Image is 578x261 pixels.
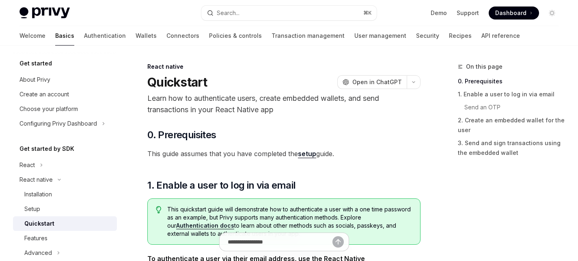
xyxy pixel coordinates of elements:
a: Recipes [449,26,472,46]
button: Toggle Configuring Privy Dashboard section [13,116,117,131]
a: Connectors [166,26,199,46]
a: Authentication docs [176,222,234,229]
span: Open in ChatGPT [352,78,402,86]
button: Open search [201,6,377,20]
button: Toggle React section [13,158,117,172]
button: Open in ChatGPT [337,75,407,89]
span: 1. Enable a user to log in via email [147,179,295,192]
button: Toggle dark mode [546,7,559,20]
div: React [19,160,35,170]
div: Choose your platform [19,104,78,114]
div: React native [19,175,53,185]
div: React native [147,63,421,71]
img: light logo [19,7,70,19]
button: Send message [332,236,344,248]
div: Installation [24,189,52,199]
input: Ask a question... [228,233,332,251]
a: Setup [13,202,117,216]
a: Create an account [13,87,117,102]
a: User management [354,26,406,46]
a: Authentication [84,26,126,46]
a: Transaction management [272,26,345,46]
h5: Get started [19,59,52,68]
div: Advanced [24,248,52,258]
svg: Tip [156,206,162,213]
span: On this page [466,62,503,72]
a: Quickstart [13,216,117,231]
button: Toggle Advanced section [13,246,117,260]
a: Basics [55,26,74,46]
a: Security [416,26,439,46]
div: Setup [24,204,40,214]
a: Installation [13,187,117,202]
a: Send an OTP [458,101,565,114]
h5: Get started by SDK [19,144,74,154]
div: Features [24,233,47,243]
a: Wallets [136,26,157,46]
span: Dashboard [495,9,526,17]
button: Toggle React native section [13,172,117,187]
a: Dashboard [489,7,539,20]
div: About Privy [19,75,50,85]
div: Create an account [19,89,69,99]
p: Learn how to authenticate users, create embedded wallets, and send transactions in your React Nat... [147,93,421,115]
a: About Privy [13,72,117,87]
span: This quickstart guide will demonstrate how to authenticate a user with a one time password as an ... [167,205,412,238]
div: Configuring Privy Dashboard [19,119,97,128]
a: 0. Prerequisites [458,75,565,88]
a: Policies & controls [209,26,262,46]
a: 3. Send and sign transactions using the embedded wallet [458,137,565,159]
a: API reference [481,26,520,46]
h1: Quickstart [147,75,207,89]
a: 2. Create an embedded wallet for the user [458,114,565,137]
a: 1. Enable a user to log in via email [458,88,565,101]
div: Search... [217,8,239,18]
a: Features [13,231,117,246]
a: Support [457,9,479,17]
a: Demo [431,9,447,17]
span: 0. Prerequisites [147,128,216,141]
span: ⌘ K [363,10,372,16]
a: setup [298,150,316,158]
a: Choose your platform [13,102,117,116]
span: This guide assumes that you have completed the guide. [147,148,421,159]
a: Welcome [19,26,45,46]
div: Quickstart [24,219,54,228]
